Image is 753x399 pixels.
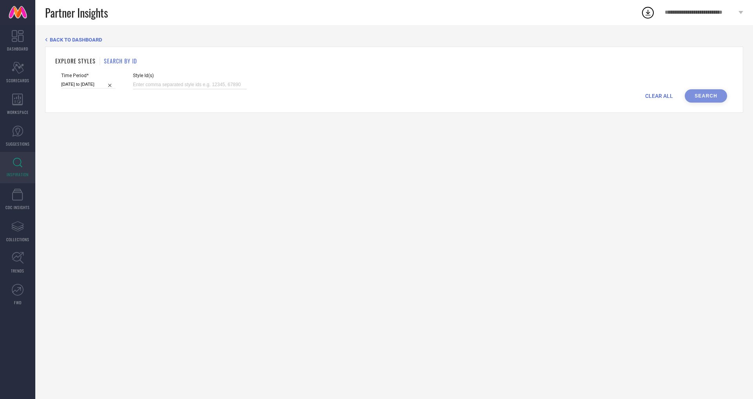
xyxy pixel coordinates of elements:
[6,237,29,242] span: COLLECTIONS
[61,80,115,88] input: Select time period
[55,57,96,65] h1: EXPLORE STYLES
[7,109,29,115] span: WORKSPACE
[6,141,30,147] span: SUGGESTIONS
[50,37,102,43] span: BACK TO DASHBOARD
[7,46,28,52] span: DASHBOARD
[641,5,655,20] div: Open download list
[11,268,24,274] span: TRENDS
[61,73,115,78] span: Time Period*
[6,78,29,83] span: SCORECARDS
[45,5,108,21] span: Partner Insights
[45,37,743,43] div: Back TO Dashboard
[14,300,22,305] span: FWD
[645,93,673,99] span: CLEAR ALL
[104,57,137,65] h1: SEARCH BY ID
[5,204,30,210] span: CDC INSIGHTS
[133,73,247,78] span: Style Id(s)
[7,172,29,177] span: INSPIRATION
[133,80,247,89] input: Enter comma separated style ids e.g. 12345, 67890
